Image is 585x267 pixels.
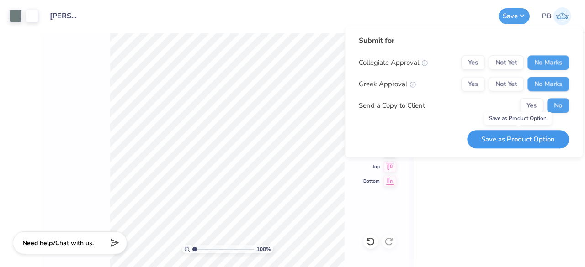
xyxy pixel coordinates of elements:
button: Save [499,8,530,24]
div: Submit for [359,35,569,46]
button: Yes [520,98,543,113]
div: Save as Product Option [484,112,552,125]
div: Send a Copy to Client [359,100,425,111]
button: Yes [461,77,485,91]
button: Save as Product Option [467,130,569,149]
img: Pipyana Biswas [553,7,571,25]
button: No Marks [527,77,569,91]
span: PB [542,11,551,21]
button: Not Yet [489,77,524,91]
div: Greek Approval [359,79,416,89]
button: No Marks [527,55,569,70]
span: Top [363,163,380,170]
button: Yes [461,55,485,70]
strong: Need help? [22,239,55,247]
a: PB [542,7,571,25]
div: Collegiate Approval [359,58,428,68]
button: No [547,98,569,113]
span: Bottom [363,178,380,184]
span: Chat with us. [55,239,94,247]
span: 100 % [256,245,271,253]
input: Untitled Design [43,7,88,25]
button: Not Yet [489,55,524,70]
